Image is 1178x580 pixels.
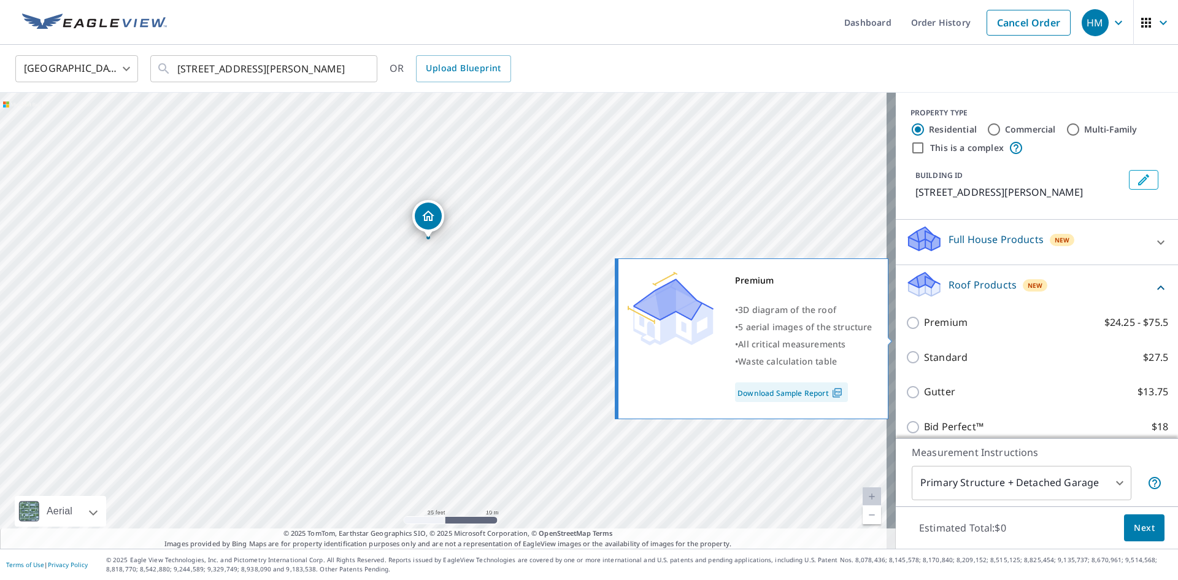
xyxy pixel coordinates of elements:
div: • [735,301,872,319]
label: Commercial [1005,123,1056,136]
button: Edit building 1 [1129,170,1158,190]
span: New [1055,235,1070,245]
img: Pdf Icon [829,387,845,398]
span: All critical measurements [738,338,845,350]
label: Residential [929,123,977,136]
p: $24.25 - $75.5 [1104,315,1168,330]
div: Full House ProductsNew [906,225,1168,260]
div: Dropped pin, building 1, Residential property, 9447 Dielman Rock Island Industrl Dr Saint Louis, ... [412,200,444,238]
a: Cancel Order [987,10,1071,36]
div: HM [1082,9,1109,36]
p: Measurement Instructions [912,445,1162,460]
span: © 2025 TomTom, Earthstar Geographics SIO, © 2025 Microsoft Corporation, © [283,528,613,539]
p: | [6,561,88,568]
span: New [1028,280,1043,290]
span: 3D diagram of the roof [738,304,836,315]
p: [STREET_ADDRESS][PERSON_NAME] [915,185,1124,199]
a: Terms of Use [6,560,44,569]
div: Primary Structure + Detached Garage [912,466,1131,500]
a: Upload Blueprint [416,55,510,82]
div: Aerial [43,496,76,527]
div: • [735,353,872,370]
label: Multi-Family [1084,123,1138,136]
div: Roof ProductsNew [906,270,1168,305]
p: Bid Perfect™ [924,419,984,435]
p: Gutter [924,384,955,400]
p: Standard [924,350,968,365]
span: Waste calculation table [738,355,837,367]
div: • [735,336,872,353]
input: Search by address or latitude-longitude [177,52,352,86]
p: Premium [924,315,968,330]
div: [GEOGRAPHIC_DATA] [15,52,138,86]
a: OpenStreetMap [539,528,590,538]
a: Download Sample Report [735,382,848,402]
p: BUILDING ID [915,170,963,180]
p: Roof Products [949,277,1017,292]
img: Premium [628,272,714,346]
div: OR [390,55,511,82]
span: Upload Blueprint [426,61,501,76]
a: Current Level 20, Zoom Out [863,506,881,524]
img: EV Logo [22,14,167,32]
p: $18 [1152,419,1168,435]
p: Estimated Total: $0 [909,514,1016,541]
span: Next [1134,520,1155,536]
a: Terms [593,528,613,538]
a: Current Level 20, Zoom In Disabled [863,487,881,506]
div: Aerial [15,496,106,527]
label: This is a complex [930,142,1004,154]
p: © 2025 Eagle View Technologies, Inc. and Pictometry International Corp. All Rights Reserved. Repo... [106,555,1172,574]
span: 5 aerial images of the structure [738,321,872,333]
div: PROPERTY TYPE [910,107,1163,118]
div: Premium [735,272,872,289]
p: Full House Products [949,232,1044,247]
span: Your report will include the primary structure and a detached garage if one exists. [1147,476,1162,490]
button: Next [1124,514,1165,542]
p: $27.5 [1143,350,1168,365]
p: $13.75 [1138,384,1168,400]
div: • [735,319,872,336]
a: Privacy Policy [48,560,88,569]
